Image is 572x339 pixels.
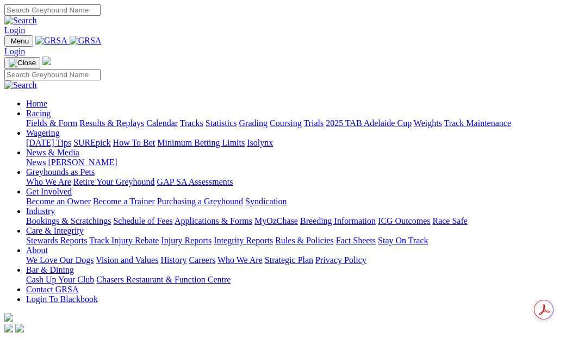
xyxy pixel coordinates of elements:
a: Integrity Reports [214,236,273,245]
a: Get Involved [26,187,72,196]
a: History [160,255,186,265]
button: Toggle navigation [4,57,40,69]
a: Tracks [180,118,203,128]
a: Bookings & Scratchings [26,216,111,225]
img: Search [4,80,37,90]
img: Close [9,59,36,67]
img: logo-grsa-white.png [42,56,51,65]
a: GAP SA Assessments [157,177,233,186]
a: Who We Are [217,255,263,265]
div: Bar & Dining [26,275,568,285]
div: Get Involved [26,197,568,206]
a: Login [4,47,25,56]
a: Track Maintenance [444,118,511,128]
div: Greyhounds as Pets [26,177,568,187]
a: Injury Reports [161,236,212,245]
div: Wagering [26,138,568,148]
a: Privacy Policy [315,255,366,265]
a: Minimum Betting Limits [157,138,245,147]
a: Strategic Plan [265,255,313,265]
a: Results & Replays [79,118,144,128]
a: Weights [414,118,442,128]
a: Schedule of Fees [113,216,172,225]
a: SUREpick [73,138,110,147]
a: About [26,246,48,255]
div: Care & Integrity [26,236,568,246]
a: Stay On Track [378,236,428,245]
a: Racing [26,109,51,118]
a: Login To Blackbook [26,294,98,304]
a: Statistics [206,118,237,128]
a: [DATE] Tips [26,138,71,147]
input: Search [4,4,101,16]
img: twitter.svg [15,324,24,332]
a: Greyhounds as Pets [26,167,95,177]
div: News & Media [26,158,568,167]
div: Racing [26,118,568,128]
a: Stewards Reports [26,236,87,245]
img: logo-grsa-white.png [4,313,13,322]
a: Become an Owner [26,197,91,206]
a: Vision and Values [96,255,158,265]
img: Search [4,16,37,26]
a: Purchasing a Greyhound [157,197,243,206]
img: facebook.svg [4,324,13,332]
a: Retire Your Greyhound [73,177,155,186]
a: Chasers Restaurant & Function Centre [96,275,231,284]
a: Track Injury Rebate [89,236,159,245]
a: How To Bet [113,138,156,147]
a: Careers [189,255,215,265]
a: [PERSON_NAME] [48,158,117,167]
a: ICG Outcomes [378,216,430,225]
a: Syndication [245,197,287,206]
span: Menu [11,37,29,45]
input: Search [4,69,101,80]
a: Fact Sheets [336,236,376,245]
button: Toggle navigation [4,35,33,47]
a: News [26,158,46,167]
a: News & Media [26,148,79,157]
a: Calendar [146,118,178,128]
a: 2025 TAB Adelaide Cup [326,118,412,128]
a: Grading [239,118,268,128]
a: Login [4,26,25,35]
a: Trials [303,118,324,128]
a: MyOzChase [254,216,298,225]
a: We Love Our Dogs [26,255,94,265]
div: Industry [26,216,568,226]
div: About [26,255,568,265]
a: Coursing [270,118,302,128]
a: Bar & Dining [26,265,74,274]
a: Isolynx [247,138,273,147]
a: Become a Trainer [93,197,155,206]
a: Wagering [26,128,60,137]
a: Home [26,99,47,108]
a: Fields & Form [26,118,77,128]
a: Contact GRSA [26,285,78,294]
a: Applications & Forms [175,216,252,225]
a: Industry [26,206,55,216]
img: GRSA [70,36,102,46]
a: Breeding Information [300,216,376,225]
img: GRSA [35,36,67,46]
a: Cash Up Your Club [26,275,94,284]
a: Who We Are [26,177,71,186]
a: Race Safe [432,216,467,225]
a: Care & Integrity [26,226,84,235]
a: Rules & Policies [275,236,334,245]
